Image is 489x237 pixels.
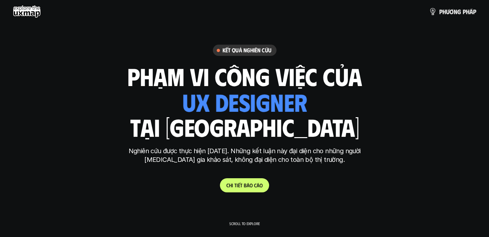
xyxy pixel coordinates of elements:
[463,8,466,15] span: p
[466,8,469,15] span: h
[124,147,365,164] p: Nghiên cứu được thực hiện [DATE]. Những kết luận này đại diện cho những người [MEDICAL_DATA] gia ...
[469,8,473,15] span: á
[429,5,476,18] a: phươngpháp
[457,8,461,15] span: g
[454,8,457,15] span: n
[229,221,260,226] p: Scroll to explore
[130,113,359,140] h1: tại [GEOGRAPHIC_DATA]
[449,8,454,15] span: ơ
[446,8,449,15] span: ư
[442,8,446,15] span: h
[473,8,476,15] span: p
[127,63,362,90] h1: phạm vi công việc của
[222,47,271,54] h6: Kết quả nghiên cứu
[220,178,269,192] a: Chitiếtbáocáo
[439,8,442,15] span: p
